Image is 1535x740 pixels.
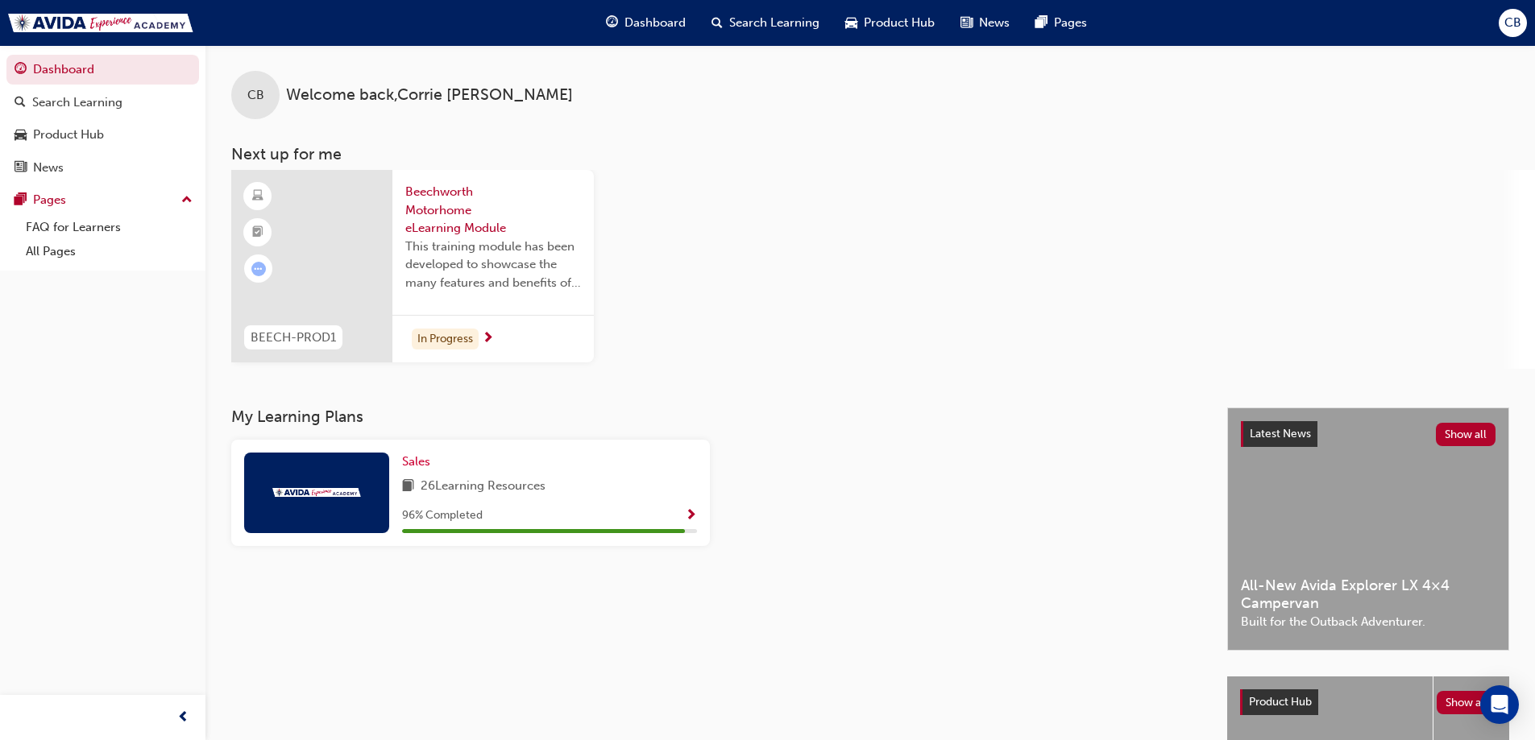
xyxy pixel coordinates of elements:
[252,222,263,243] span: booktick-icon
[252,186,263,207] span: learningResourceType_ELEARNING-icon
[231,407,1201,426] h3: My Learning Plans
[1480,685,1519,724] div: Open Intercom Messenger
[19,239,199,264] a: All Pages
[15,193,27,208] span: pages-icon
[33,191,66,209] div: Pages
[1250,427,1311,440] span: Latest News
[593,6,699,39] a: guage-iconDashboard
[1241,577,1496,613] span: All-New Avida Explorer LX 4×4 Campervan
[405,183,581,238] span: Beechworth Motorhome eLearning Module
[606,13,618,33] span: guage-icon
[6,153,199,183] a: News
[251,329,336,347] span: BEECH-PROD1
[32,93,122,112] div: Search Learning
[272,488,361,497] img: Trak
[177,708,189,728] span: prev-icon
[864,14,935,32] span: Product Hub
[482,332,494,346] span: next-icon
[6,88,199,118] a: Search Learning
[181,190,193,211] span: up-icon
[15,161,27,176] span: news-icon
[1436,423,1496,446] button: Show all
[1437,691,1497,714] button: Show all
[685,506,697,526] button: Show Progress
[231,170,594,362] a: BEECH-PROD1Beechworth Motorhome eLearning ModuleThis training module has been developed to showca...
[15,63,27,77] span: guage-icon
[6,55,199,85] a: Dashboard
[1035,13,1048,33] span: pages-icon
[1241,421,1496,447] a: Latest NewsShow all
[247,86,264,105] span: CB
[711,13,723,33] span: search-icon
[402,454,430,469] span: Sales
[33,159,64,177] div: News
[979,14,1010,32] span: News
[685,509,697,523] span: Show Progress
[6,185,199,215] button: Pages
[402,506,483,525] span: 96 % Completed
[6,120,199,150] a: Product Hub
[1241,613,1496,631] span: Built for the Outback Adventurer.
[624,14,686,32] span: Dashboard
[1504,14,1521,32] span: CB
[402,453,437,471] a: Sales
[251,262,266,276] span: learningRecordVerb_ATTEMPT-icon
[1227,407,1509,651] a: Latest NewsShow allAll-New Avida Explorer LX 4×4 CampervanBuilt for the Outback Adventurer.
[845,13,857,33] span: car-icon
[960,13,973,33] span: news-icon
[729,14,819,32] span: Search Learning
[402,477,414,497] span: book-icon
[405,238,581,292] span: This training module has been developed to showcase the many features and benefits of the all new...
[205,145,1535,163] h3: Next up for me
[15,128,27,143] span: car-icon
[286,86,573,105] span: Welcome back , Corrie [PERSON_NAME]
[832,6,948,39] a: car-iconProduct Hub
[33,126,104,144] div: Product Hub
[699,6,832,39] a: search-iconSearch Learning
[421,477,546,497] span: 26 Learning Resources
[948,6,1023,39] a: news-iconNews
[1240,689,1496,715] a: Product HubShow all
[1054,14,1087,32] span: Pages
[15,96,26,110] span: search-icon
[8,14,193,32] img: Trak
[1023,6,1100,39] a: pages-iconPages
[19,215,199,240] a: FAQ for Learners
[1249,695,1312,709] span: Product Hub
[6,52,199,185] button: DashboardSearch LearningProduct HubNews
[412,329,479,350] div: In Progress
[1499,9,1527,37] button: CB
